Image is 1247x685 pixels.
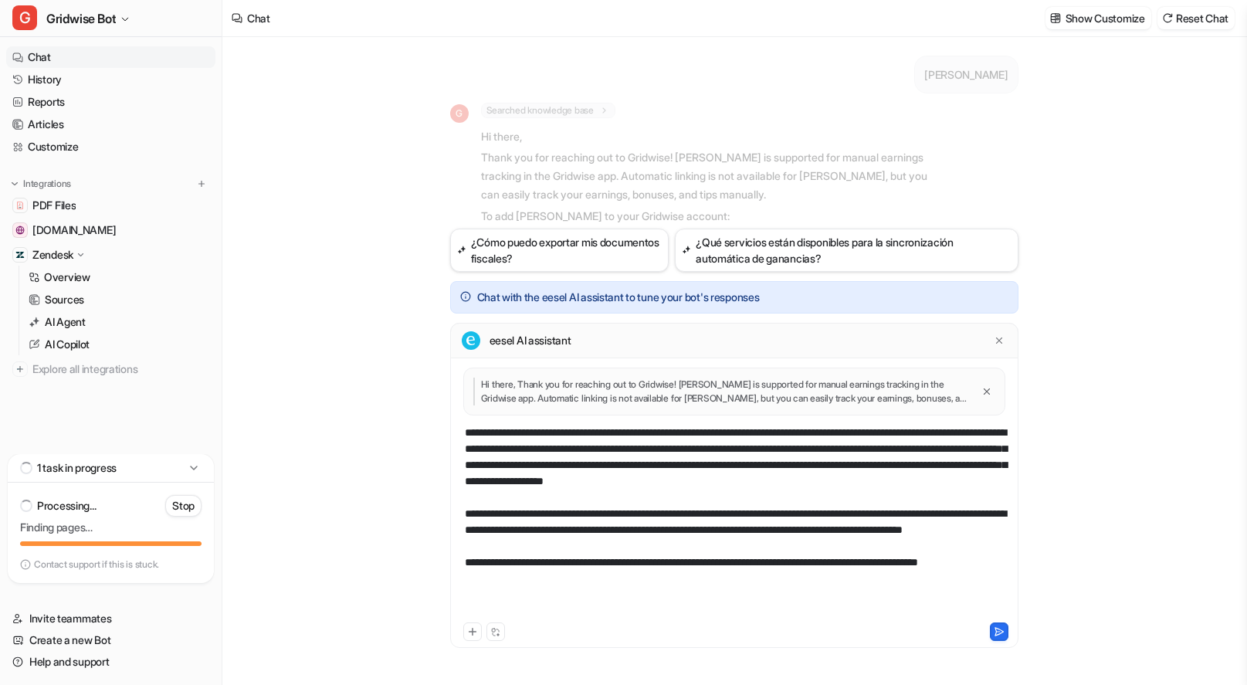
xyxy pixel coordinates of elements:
p: Integrations [23,178,71,190]
p: Finding pages… [20,520,202,535]
p: Overview [44,270,90,285]
a: Customize [6,136,215,158]
p: Show Customize [1066,10,1145,26]
span: PDF Files [32,198,76,213]
a: Help and support [6,651,215,673]
a: Chat [6,46,215,68]
button: ¿Qué servicios están disponibles para la sincronización automática de ganancias? [675,229,1018,272]
button: Stop [165,495,202,517]
a: Create a new Bot [6,629,215,651]
span: G [450,104,469,123]
p: Chat with the eesel AI assistant to tune your bot's responses [477,290,760,305]
img: expand menu [9,178,20,189]
span: Explore all integrations [32,357,209,381]
p: [PERSON_NAME] [924,66,1008,84]
img: customize [1050,12,1061,24]
p: 1 task in progress [37,460,117,476]
div: Chat [247,10,270,26]
button: Show Customize [1045,7,1151,29]
button: Close quote [978,383,995,400]
img: menu_add.svg [196,178,207,189]
a: History [6,69,215,90]
a: Overview [22,266,215,288]
a: Articles [6,114,215,135]
span: Gridwise Bot [46,8,116,29]
img: Zendesk [15,250,25,259]
p: AI Agent [45,314,86,330]
p: Stop [172,498,195,514]
p: Contact support if this is stuck. [34,558,159,571]
span: [DOMAIN_NAME] [32,222,116,238]
span: Searched knowledge base [481,103,615,118]
span: G [12,5,37,30]
p: AI Copilot [45,337,90,352]
button: Reset Chat [1157,7,1235,29]
a: AI Copilot [22,334,215,355]
a: gridwise.io[DOMAIN_NAME] [6,219,215,241]
p: eesel AI assistant [490,333,571,348]
a: Sources [22,289,215,310]
a: AI Agent [22,311,215,333]
p: Hi there, [481,127,933,146]
p: Thank you for reaching out to Gridwise! [PERSON_NAME] is supported for manual earnings tracking i... [481,148,933,204]
img: reset [1162,12,1173,24]
a: Reports [6,91,215,113]
img: gridwise.io [15,226,25,235]
p: Processing... [37,498,96,514]
a: PDF FilesPDF Files [6,195,215,216]
button: ¿Cómo puedo exportar mis documentos fiscales? [450,229,669,272]
p: Hi there, Thank you for reaching out to Gridwise! [PERSON_NAME] is supported for manual earnings ... [473,378,972,405]
p: To add [PERSON_NAME] to your Gridwise account: [481,207,933,226]
p: Zendesk [32,247,73,263]
button: Integrations [6,176,76,192]
p: Sources [45,292,84,307]
img: PDF Files [15,201,25,210]
img: explore all integrations [12,361,28,377]
a: Invite teammates [6,608,215,629]
a: Explore all integrations [6,358,215,380]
